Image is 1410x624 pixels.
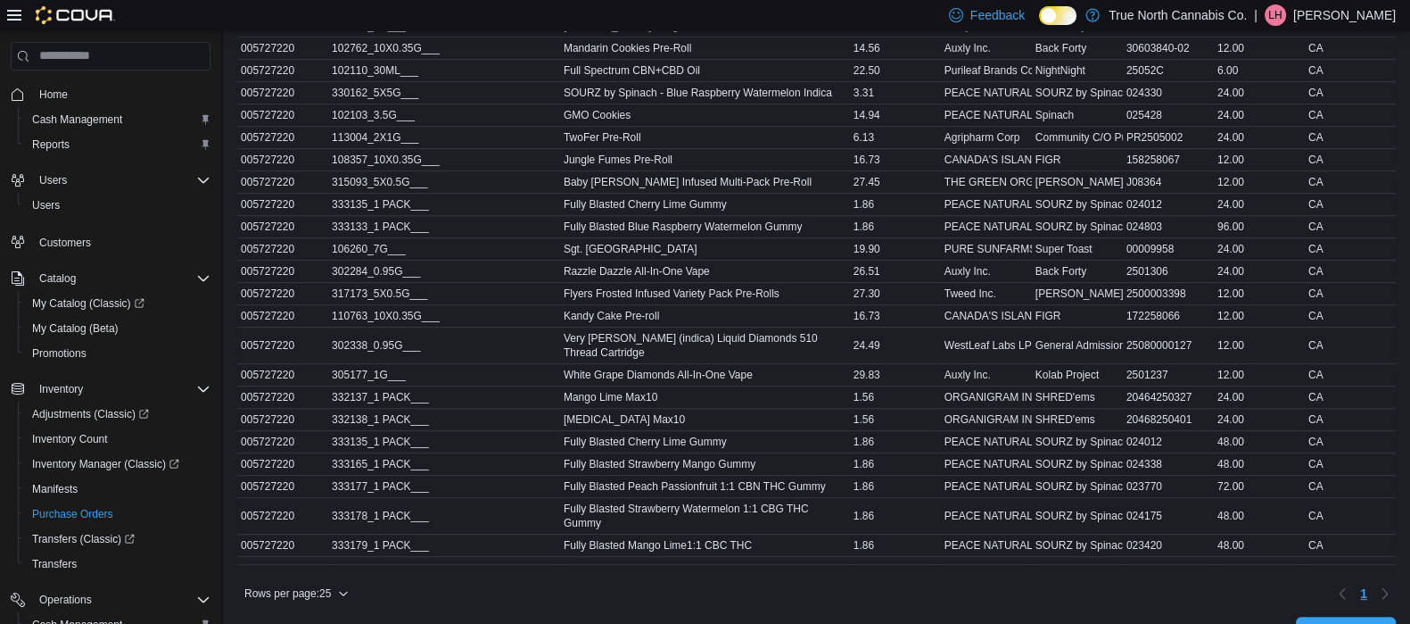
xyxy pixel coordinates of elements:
div: Landon Hayes [1265,4,1286,26]
div: 25080000127 [1123,335,1214,356]
div: 333133_1 PACK___ [328,216,560,237]
div: 302338_0.95G___ [328,335,560,356]
div: CA [1305,335,1396,356]
div: 005727220 [237,37,328,59]
a: Inventory Manager (Classic) [25,453,186,475]
div: Super Toast [1032,238,1123,260]
span: Transfers (Classic) [25,528,210,550]
button: Promotions [18,341,218,366]
a: Purchase Orders [25,503,120,525]
div: General Admission [1032,335,1123,356]
div: PEACE NATURALS PROJECT INC. [941,216,1032,237]
div: 333177_1 PACK___ [328,476,560,497]
a: My Catalog (Classic) [18,291,218,316]
div: CA [1305,431,1396,453]
div: 6.13 [850,127,941,148]
div: GMO Cookies [560,104,850,126]
div: 26.51 [850,261,941,282]
span: Manifests [32,482,78,496]
div: SHRED'ems [1032,409,1123,430]
div: SOURZ by Spinach - Blue Raspberry Watermelon Indica [560,82,850,104]
div: 12.00 [1214,305,1305,327]
button: Manifests [18,477,218,502]
button: Page 1 of 1 [1353,579,1374,608]
div: Jungle Fumes Pre-Roll [560,149,850,171]
span: My Catalog (Classic) [25,293,210,314]
span: Feedback [970,6,1025,24]
div: Fully Blasted Strawberry Mango Gummy [560,453,850,475]
div: 106260_7G___ [328,238,560,260]
div: 024330 [1123,82,1214,104]
a: Transfers [25,553,84,575]
div: 158258067 [1123,149,1214,171]
div: Back Forty [1032,37,1123,59]
div: 024338 [1123,453,1214,475]
span: Operations [32,589,210,611]
div: SOURZ by Spinach [1032,535,1123,556]
div: FIGR [1032,149,1123,171]
button: Inventory Count [18,427,218,452]
button: Operations [4,587,218,612]
span: Customers [32,230,210,253]
a: Users [25,195,67,216]
div: 24.00 [1214,409,1305,430]
div: 005727220 [237,535,328,556]
button: Catalog [4,266,218,291]
span: Transfers (Classic) [32,532,135,546]
div: 48.00 [1214,431,1305,453]
div: 1.86 [850,431,941,453]
div: 172258066 [1123,305,1214,327]
div: Mandarin Cookies Pre-Roll [560,37,850,59]
div: 005727220 [237,171,328,193]
div: 27.45 [850,171,941,193]
div: 24.00 [1214,261,1305,282]
div: 2501306 [1123,261,1214,282]
div: 25052C [1123,60,1214,81]
p: [PERSON_NAME] [1293,4,1396,26]
div: 005727220 [237,453,328,475]
div: CA [1305,261,1396,282]
div: Kandy Cake Pre-roll [560,305,850,327]
a: Inventory Count [25,428,115,450]
div: CA [1305,238,1396,260]
div: 005727220 [237,60,328,81]
div: 72.00 [1214,476,1305,497]
div: 12.00 [1214,335,1305,356]
div: PEACE NATURALS PROJECT INC. [941,476,1032,497]
div: 1.86 [850,535,941,556]
button: Reports [18,132,218,157]
span: Dark Mode [1039,25,1040,26]
span: Reports [25,134,210,155]
div: CA [1305,104,1396,126]
div: Fully Blasted Cherry Lime Gummy [560,431,850,453]
div: 29.83 [850,364,941,386]
div: 24.00 [1214,127,1305,148]
span: Cash Management [25,109,210,130]
span: Home [32,83,210,105]
span: Promotions [25,343,210,364]
div: SOURZ by Spinach [1032,82,1123,104]
div: 24.00 [1214,387,1305,408]
div: 333165_1 PACK___ [328,453,560,475]
button: Rows per page:25 [237,583,356,604]
div: 20464250327 [1123,387,1214,408]
span: Inventory [39,382,83,396]
div: CA [1305,60,1396,81]
span: Inventory [32,379,210,400]
div: Community C/O Purple Hills [1032,127,1123,148]
div: Tweed Inc. [941,283,1032,304]
div: 1.86 [850,505,941,527]
div: 333178_1 PACK___ [328,505,560,527]
div: 024175 [1123,505,1214,527]
span: Manifests [25,478,210,500]
div: 317173_5X0.5G___ [328,283,560,304]
div: SOURZ by Spinach [1032,431,1123,453]
div: CA [1305,37,1396,59]
div: 330162_5X5G___ [328,82,560,104]
span: My Catalog (Beta) [25,318,210,339]
span: Catalog [32,268,210,289]
div: 48.00 [1214,453,1305,475]
div: THE GREEN ORGANIC DUTCHMAN [941,171,1032,193]
div: 12.00 [1214,364,1305,386]
span: Inventory Count [25,428,210,450]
